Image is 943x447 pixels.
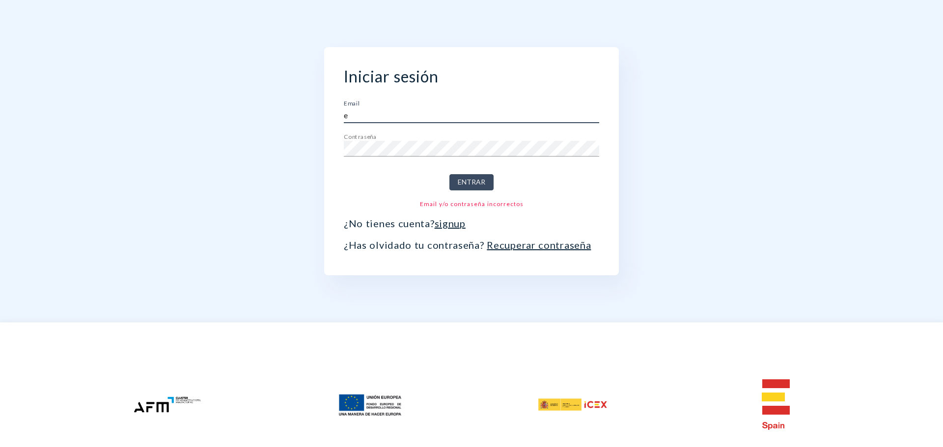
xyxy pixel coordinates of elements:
[487,239,591,251] a: Recuperar contraseña
[458,176,485,188] span: Entrar
[344,217,599,229] p: ¿No tienes cuenta?
[344,134,377,140] label: Contraseña
[449,174,494,190] button: Entrar
[344,67,599,86] h2: Iniciar sesión
[762,379,790,430] img: e-spain
[133,396,202,413] img: afm
[344,200,599,208] div: Email y/o contraseña incorrectos
[336,389,405,421] img: feder
[344,101,360,106] label: Email
[538,398,607,411] img: icex
[344,239,599,251] p: ¿Has olvidado tu contraseña?
[435,217,466,229] a: signup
